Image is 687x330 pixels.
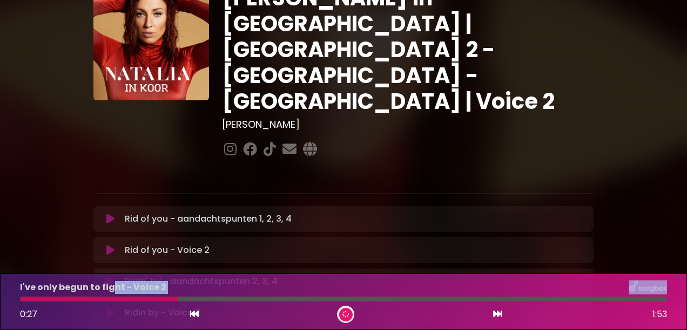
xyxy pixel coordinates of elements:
h3: [PERSON_NAME] [222,119,594,130]
p: Rid of you - aandachtspunten 1, 2, 3, 4 [125,212,292,225]
span: 1:53 [652,308,667,321]
img: songbox-logo-white.png [629,280,667,294]
p: Rid of you - Voice 2 [125,244,210,257]
p: I've only begun to fight - Voice 2 [20,281,166,294]
span: 0:27 [20,308,37,320]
